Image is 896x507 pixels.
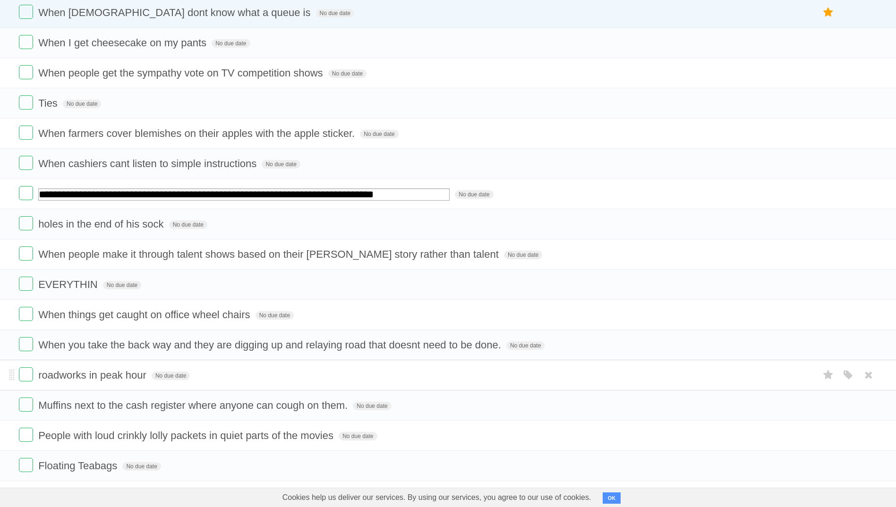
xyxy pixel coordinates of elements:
span: No due date [169,220,207,229]
label: Done [19,5,33,19]
label: Done [19,35,33,49]
span: Ties [38,97,60,109]
span: holes in the end of his sock [38,218,166,230]
label: Done [19,428,33,442]
span: No due date [455,190,493,199]
span: No due date [328,69,367,78]
span: Floating Teabags [38,460,119,472]
label: Done [19,337,33,351]
span: When cashiers cant listen to simple instructions [38,158,259,169]
span: No due date [504,251,542,259]
span: When people make it through talent shows based on their [PERSON_NAME] story rather than talent [38,248,501,260]
label: Done [19,458,33,472]
span: No due date [506,341,545,350]
span: No due date [152,372,190,380]
span: People with loud crinkly lolly packets in quiet parts of the movies [38,430,336,441]
button: OK [603,492,621,504]
span: No due date [339,432,377,440]
label: Done [19,65,33,79]
span: When things get caught on office wheel chairs [38,309,252,321]
span: No due date [353,402,391,410]
span: No due date [360,130,398,138]
span: Muffins next to the cash register where anyone can cough on them. [38,399,350,411]
span: Cookies help us deliver our services. By using our services, you agree to our use of cookies. [273,488,601,507]
label: Done [19,126,33,140]
label: Star task [819,367,837,383]
label: Done [19,95,33,110]
label: Done [19,307,33,321]
label: Done [19,397,33,412]
span: No due date [63,100,101,108]
span: No due date [256,311,294,320]
label: Done [19,186,33,200]
span: No due date [212,39,250,48]
span: When [DEMOGRAPHIC_DATA] dont know what a queue is [38,7,313,18]
label: Done [19,367,33,381]
label: Star task [819,5,837,20]
label: Done [19,277,33,291]
span: No due date [103,281,141,289]
label: Done [19,246,33,261]
span: roadworks in peak hour [38,369,149,381]
span: No due date [122,462,161,471]
label: Done [19,156,33,170]
span: When farmers cover blemishes on their apples with the apple sticker. [38,127,357,139]
span: EVERYTHIN [38,279,100,290]
span: No due date [262,160,300,169]
span: When you take the back way and they are digging up and relaying road that doesnt need to be done. [38,339,503,351]
span: When I get cheesecake on my pants [38,37,209,49]
span: No due date [316,9,354,17]
label: Done [19,216,33,230]
span: When people get the sympathy vote on TV competition shows [38,67,325,79]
